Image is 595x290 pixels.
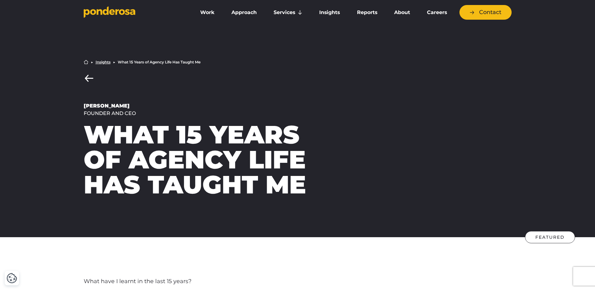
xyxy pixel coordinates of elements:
[113,60,115,64] li: ▶︎
[91,60,93,64] li: ▶︎
[7,273,17,283] button: Cookie Settings
[84,102,330,110] div: [PERSON_NAME]
[312,6,347,19] a: Insights
[387,6,417,19] a: About
[118,60,201,64] li: What 15 Years of Agency Life Has Taught Me
[350,6,384,19] a: Reports
[84,60,88,64] a: Home
[7,273,17,283] img: Revisit consent button
[459,5,512,20] a: Contact
[420,6,454,19] a: Careers
[525,231,575,243] div: Featured
[84,110,330,117] div: Founder and CEO
[84,6,184,19] a: Go to homepage
[84,277,366,286] p: What have I learnt in the last 15 years?
[84,74,95,82] a: Back to Insights
[224,6,264,19] a: Approach
[84,122,330,197] h1: What 15 Years of Agency Life Has Taught Me
[266,6,310,19] a: Services
[193,6,222,19] a: Work
[96,60,111,64] a: Insights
